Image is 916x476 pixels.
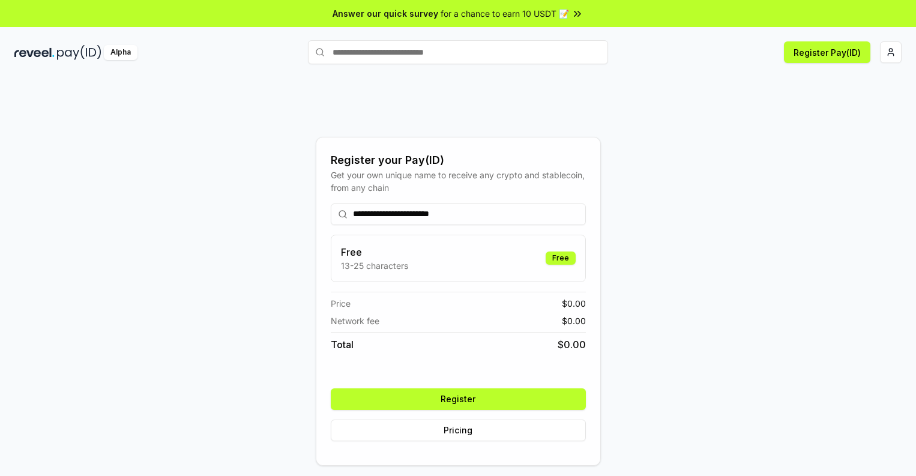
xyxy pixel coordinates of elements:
[441,7,569,20] span: for a chance to earn 10 USDT 📝
[546,252,576,265] div: Free
[331,337,354,352] span: Total
[331,297,351,310] span: Price
[331,152,586,169] div: Register your Pay(ID)
[331,420,586,441] button: Pricing
[784,41,870,63] button: Register Pay(ID)
[341,245,408,259] h3: Free
[333,7,438,20] span: Answer our quick survey
[558,337,586,352] span: $ 0.00
[562,297,586,310] span: $ 0.00
[14,45,55,60] img: reveel_dark
[331,169,586,194] div: Get your own unique name to receive any crypto and stablecoin, from any chain
[331,388,586,410] button: Register
[104,45,137,60] div: Alpha
[331,315,379,327] span: Network fee
[562,315,586,327] span: $ 0.00
[57,45,101,60] img: pay_id
[341,259,408,272] p: 13-25 characters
